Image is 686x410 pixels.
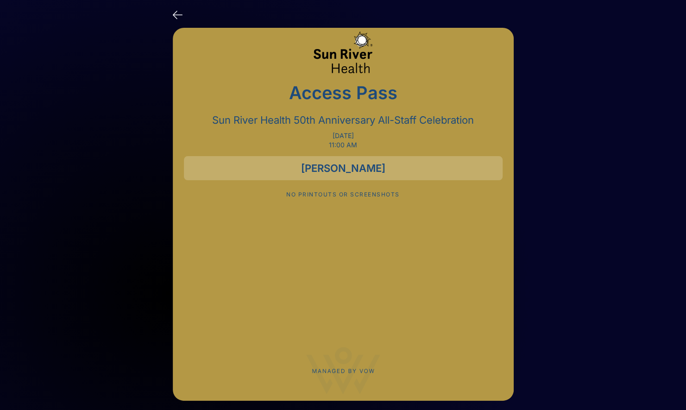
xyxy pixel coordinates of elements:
p: Access Pass [184,79,503,106]
div: [PERSON_NAME] [184,156,503,180]
p: 11:00 AM [184,141,503,149]
p: [DATE] [184,132,503,139]
p: Sun River Health 50th Anniversary All-Staff Celebration [184,114,503,126]
p: NO PRINTOUTS OR SCREENSHOTS [184,191,503,198]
